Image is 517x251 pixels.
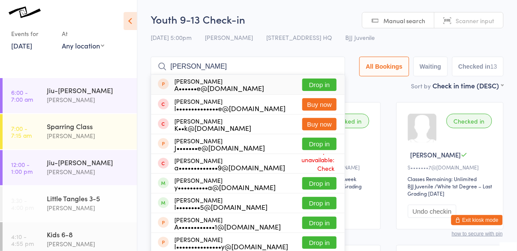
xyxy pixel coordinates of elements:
div: K••k@[DOMAIN_NAME] [174,124,251,131]
button: All Bookings [359,57,409,76]
div: A••••••••••••1@[DOMAIN_NAME] [174,223,281,230]
div: [PERSON_NAME] [47,203,130,213]
div: l••••••••5@[DOMAIN_NAME] [174,203,268,210]
button: Drop in [302,138,337,150]
span: / White 1st Degree – Last Grading [DATE] [408,182,493,197]
div: [PERSON_NAME] [174,137,265,151]
span: Drop-in unavailable: Check membership [285,145,337,183]
button: Drop in [302,197,337,209]
div: y••••••••••a@[DOMAIN_NAME] [174,184,276,191]
button: Drop in [302,217,337,229]
a: 12:00 -1:00 pmJiu-[PERSON_NAME][PERSON_NAME] [3,150,137,185]
time: 6:00 - 7:00 am [11,89,33,103]
div: [PERSON_NAME] [174,98,286,112]
div: [PERSON_NAME] [174,216,281,230]
div: [PERSON_NAME] [174,177,276,191]
h2: Youth 9-13 Check-in [151,12,504,26]
div: Sparring Class [47,121,130,131]
div: l••••••••••••••e@[DOMAIN_NAME] [174,105,286,112]
a: [DATE] [11,41,32,50]
div: Jiu-[PERSON_NAME] [47,85,130,95]
span: [PERSON_NAME] [411,150,461,159]
div: BJJ Juvenile [408,182,434,190]
a: 7:00 -7:15 amSparring Class[PERSON_NAME] [3,114,137,149]
div: [PERSON_NAME] [174,78,264,91]
img: Knots Jiu-Jitsu [9,6,41,18]
input: Search [151,57,345,76]
div: Kids 6-8 [47,230,130,239]
span: Scanner input [456,16,495,25]
button: Checked in13 [452,57,504,76]
button: Drop in [302,79,337,91]
span: [PERSON_NAME] [205,33,253,42]
div: At [62,27,104,41]
div: [PERSON_NAME] [47,95,130,105]
time: 4:10 - 4:55 pm [11,233,34,247]
div: Check in time (DESC) [433,81,504,90]
div: J•••••••e@[DOMAIN_NAME] [174,144,265,151]
button: Buy now [302,98,337,111]
button: Buy now [302,118,337,130]
time: 12:00 - 1:00 pm [11,161,33,175]
label: Sort by [411,82,431,90]
div: S•••••••7@[DOMAIN_NAME] [408,163,495,171]
div: 13 [490,63,497,70]
button: Exit kiosk mode [451,215,503,225]
button: Drop in [302,177,337,190]
div: [PERSON_NAME] [47,131,130,141]
span: BJJ Juvenile [345,33,375,42]
div: [PERSON_NAME] [174,118,251,131]
button: how to secure with pin [452,231,503,237]
div: [PERSON_NAME] [174,157,285,171]
time: 3:30 - 4:00 pm [11,197,34,211]
div: [PERSON_NAME] [174,236,288,250]
button: Undo checkin [408,205,456,218]
div: Checked in [447,114,492,128]
button: Drop in [302,236,337,249]
div: a•••••••••••••9@[DOMAIN_NAME] [174,164,285,171]
button: Waiting [414,57,448,76]
div: A••••••e@[DOMAIN_NAME] [174,85,264,91]
time: 7:00 - 7:15 am [11,125,32,139]
div: l•••••••••••••••y@[DOMAIN_NAME] [174,243,288,250]
div: Jiu-[PERSON_NAME] [47,157,130,167]
a: 3:30 -4:00 pmLittle Tangles 3-5[PERSON_NAME] [3,186,137,221]
div: Little Tangles 3-5 [47,194,130,203]
div: Events for [11,27,53,41]
span: [STREET_ADDRESS] HQ [266,33,332,42]
div: Any location [62,41,104,50]
div: [PERSON_NAME] [47,167,130,177]
span: Manual search [384,16,426,25]
div: Checked in [324,114,369,128]
div: [PERSON_NAME] [174,197,268,210]
div: [PERSON_NAME] [47,239,130,249]
a: 6:00 -7:00 amJiu-[PERSON_NAME][PERSON_NAME] [3,78,137,113]
span: [DATE] 5:00pm [151,33,192,42]
div: Classes Remaining: Unlimited [408,175,495,182]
